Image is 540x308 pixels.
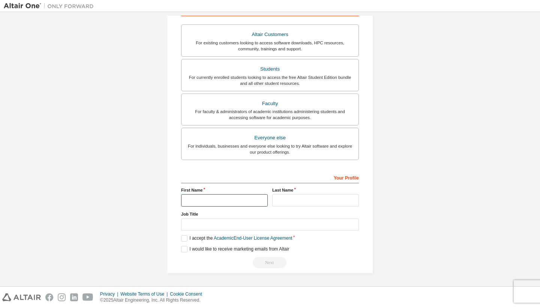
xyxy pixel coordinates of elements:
a: Academic End-User License Agreement [214,236,292,241]
div: Website Terms of Use [120,291,170,297]
div: For individuals, businesses and everyone else looking to try Altair software and explore our prod... [186,143,354,155]
div: Your Profile [181,171,359,183]
img: Altair One [4,2,97,10]
label: First Name [181,187,268,193]
img: instagram.svg [58,293,66,301]
label: I accept the [181,235,292,242]
div: For currently enrolled students looking to access the free Altair Student Edition bundle and all ... [186,74,354,86]
label: I would like to receive marketing emails from Altair [181,246,289,252]
div: Cookie Consent [170,291,206,297]
img: altair_logo.svg [2,293,41,301]
div: Everyone else [186,133,354,143]
div: Students [186,64,354,74]
div: Faculty [186,98,354,109]
div: Altair Customers [186,29,354,40]
div: For existing customers looking to access software downloads, HPC resources, community, trainings ... [186,40,354,52]
label: Last Name [272,187,359,193]
div: For faculty & administrators of academic institutions administering students and accessing softwa... [186,109,354,121]
p: © 2025 Altair Engineering, Inc. All Rights Reserved. [100,297,207,303]
label: Job Title [181,211,359,217]
div: Read and acccept EULA to continue [181,257,359,268]
img: facebook.svg [45,293,53,301]
img: youtube.svg [82,293,93,301]
img: linkedin.svg [70,293,78,301]
div: Privacy [100,291,120,297]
